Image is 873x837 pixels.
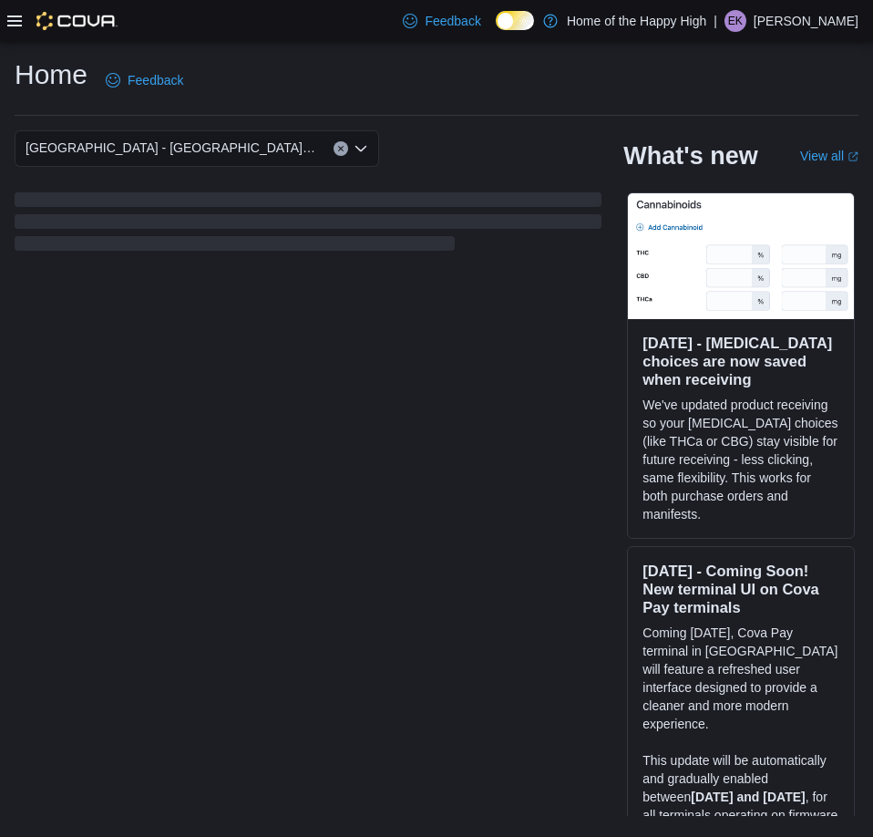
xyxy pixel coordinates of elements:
span: [GEOGRAPHIC_DATA] - [GEOGRAPHIC_DATA] - Fire & Flower [26,137,315,159]
svg: External link [847,151,858,162]
span: Loading [15,196,601,254]
img: Cova [36,12,118,30]
span: Feedback [425,12,480,30]
button: Clear input [334,141,348,156]
button: Open list of options [354,141,368,156]
p: We've updated product receiving so your [MEDICAL_DATA] choices (like THCa or CBG) stay visible fo... [642,396,839,523]
strong: [DATE] and [DATE] [691,790,805,804]
h2: What's new [623,141,757,170]
h3: [DATE] - Coming Soon! New terminal UI on Cova Pay terminals [642,562,839,616]
h3: [DATE] - [MEDICAL_DATA] choices are now saved when receiving [642,334,839,388]
p: Home of the Happy High [567,10,706,32]
input: Dark Mode [496,11,534,30]
div: Evan Kaybidge [724,10,746,32]
h1: Home [15,57,87,93]
span: EK [728,10,743,32]
p: | [714,10,717,32]
span: Feedback [128,71,183,89]
a: Feedback [98,62,190,98]
p: [PERSON_NAME] [754,10,858,32]
a: Feedback [395,3,488,39]
a: View allExternal link [800,149,858,163]
p: Coming [DATE], Cova Pay terminal in [GEOGRAPHIC_DATA] will feature a refreshed user interface des... [642,624,839,733]
span: Dark Mode [496,30,497,31]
